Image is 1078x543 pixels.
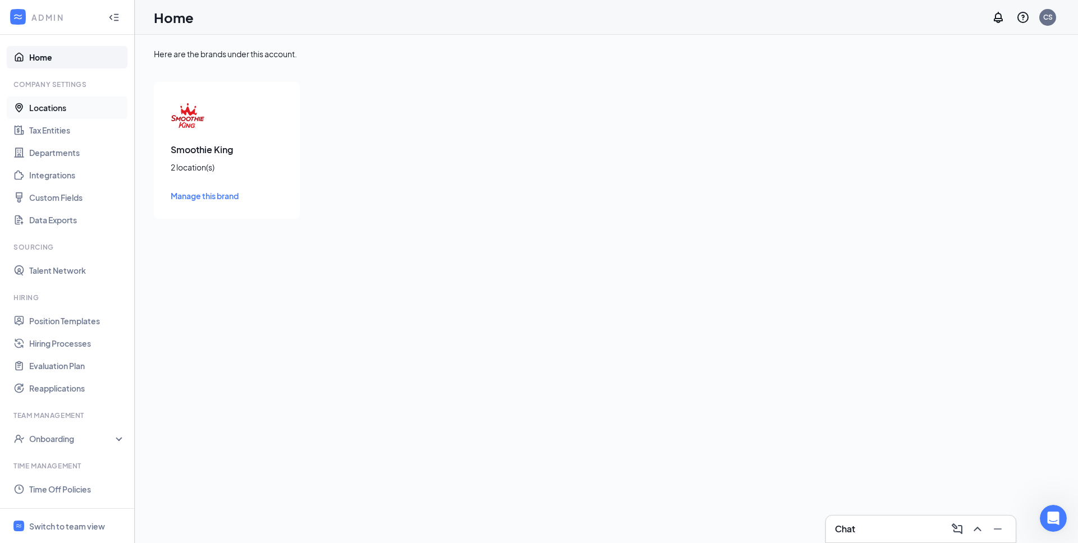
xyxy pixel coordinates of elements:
iframe: Intercom live chat [1040,505,1067,532]
button: Minimize [989,520,1007,538]
div: ADMIN [31,12,98,23]
div: Hiring [13,293,123,302]
svg: Minimize [991,522,1004,536]
a: Data Exports [29,209,125,231]
svg: UserCheck [13,433,25,444]
a: Departments [29,141,125,164]
svg: QuestionInfo [1016,11,1030,24]
button: ChevronUp [969,520,986,538]
button: ComposeMessage [948,520,966,538]
svg: WorkstreamLogo [15,522,22,530]
div: Time Management [13,461,123,471]
div: Onboarding [29,433,116,444]
a: Manage this brand [171,190,283,202]
svg: ComposeMessage [951,522,964,536]
svg: ChevronUp [971,522,984,536]
h1: Home [154,8,194,27]
a: Talent Network [29,259,125,282]
div: CS [1043,12,1053,22]
h3: Smoothie King [171,144,283,156]
svg: Notifications [992,11,1005,24]
a: Reapplications [29,377,125,399]
span: Manage this brand [171,191,239,201]
a: Integrations [29,164,125,186]
a: Tax Entities [29,119,125,141]
div: Team Management [13,411,123,420]
a: Custom Fields [29,186,125,209]
div: Switch to team view [29,521,105,532]
h3: Chat [835,523,855,535]
a: Evaluation Plan [29,355,125,377]
div: Here are the brands under this account. [154,48,1059,59]
div: 2 location(s) [171,162,283,173]
div: Company Settings [13,80,123,89]
img: Smoothie King logo [171,99,204,132]
a: Position Templates [29,310,125,332]
a: Hiring Processes [29,332,125,355]
svg: WorkstreamLogo [12,11,24,22]
a: Time Off Policies [29,478,125,500]
a: Locations [29,96,125,119]
div: Sourcing [13,242,123,252]
svg: Collapse [108,12,120,23]
a: Home [29,46,125,68]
